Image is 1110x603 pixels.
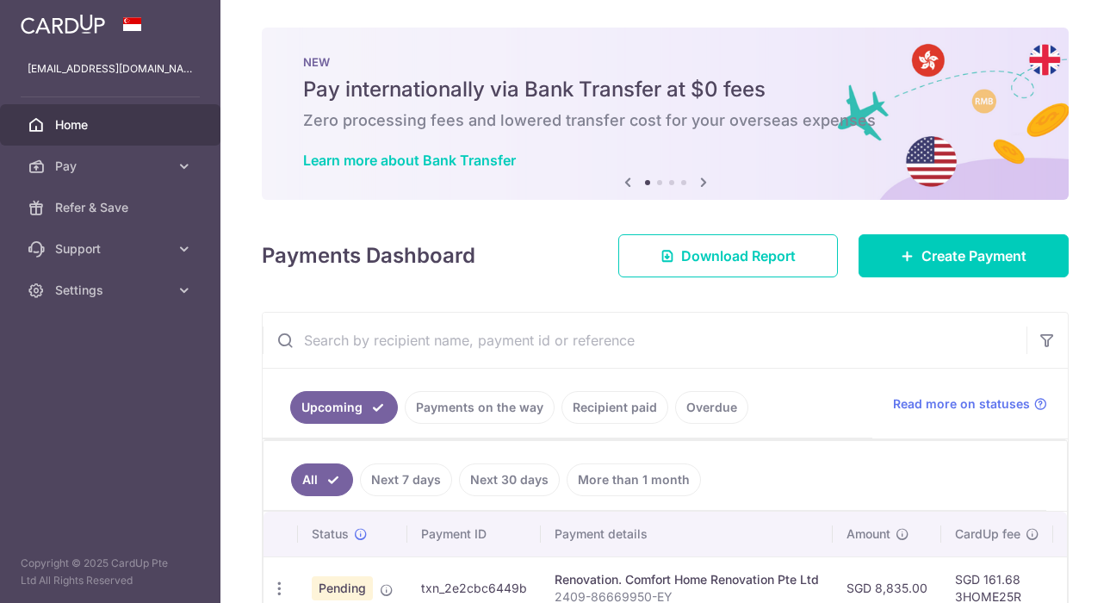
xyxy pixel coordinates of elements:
[262,28,1069,200] img: Bank transfer banner
[360,463,452,496] a: Next 7 days
[55,116,169,134] span: Home
[561,391,668,424] a: Recipient paid
[262,240,475,271] h4: Payments Dashboard
[55,240,169,258] span: Support
[55,282,169,299] span: Settings
[263,313,1026,368] input: Search by recipient name, payment id or reference
[955,525,1020,543] span: CardUp fee
[681,246,796,266] span: Download Report
[618,234,838,277] a: Download Report
[55,158,169,175] span: Pay
[675,391,748,424] a: Overdue
[407,512,541,556] th: Payment ID
[921,246,1026,266] span: Create Payment
[303,110,1027,131] h6: Zero processing fees and lowered transfer cost for your overseas expenses
[55,199,169,216] span: Refer & Save
[859,234,1069,277] a: Create Payment
[846,525,890,543] span: Amount
[567,463,701,496] a: More than 1 month
[555,571,819,588] div: Renovation. Comfort Home Renovation Pte Ltd
[459,463,560,496] a: Next 30 days
[893,395,1030,413] span: Read more on statuses
[290,391,398,424] a: Upcoming
[28,60,193,78] p: [EMAIL_ADDRESS][DOMAIN_NAME]
[303,55,1027,69] p: NEW
[893,395,1047,413] a: Read more on statuses
[291,463,353,496] a: All
[405,391,555,424] a: Payments on the way
[303,76,1027,103] h5: Pay internationally via Bank Transfer at $0 fees
[541,512,833,556] th: Payment details
[21,14,105,34] img: CardUp
[312,576,373,600] span: Pending
[312,525,349,543] span: Status
[303,152,516,169] a: Learn more about Bank Transfer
